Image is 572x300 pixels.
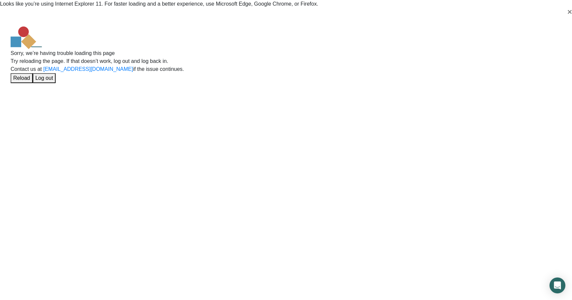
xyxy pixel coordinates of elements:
[33,73,56,83] button: Log out
[11,57,561,73] div: Try reloading the page. If that doesn’t work, log out and log back in. Contact us at if the issue...
[567,7,572,16] span: ×
[11,49,561,57] div: Sorry, we’re having trouble loading this page
[11,73,33,83] button: Reload
[43,66,133,72] a: [EMAIL_ADDRESS][DOMAIN_NAME]
[549,277,565,293] div: Open Intercom Messenger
